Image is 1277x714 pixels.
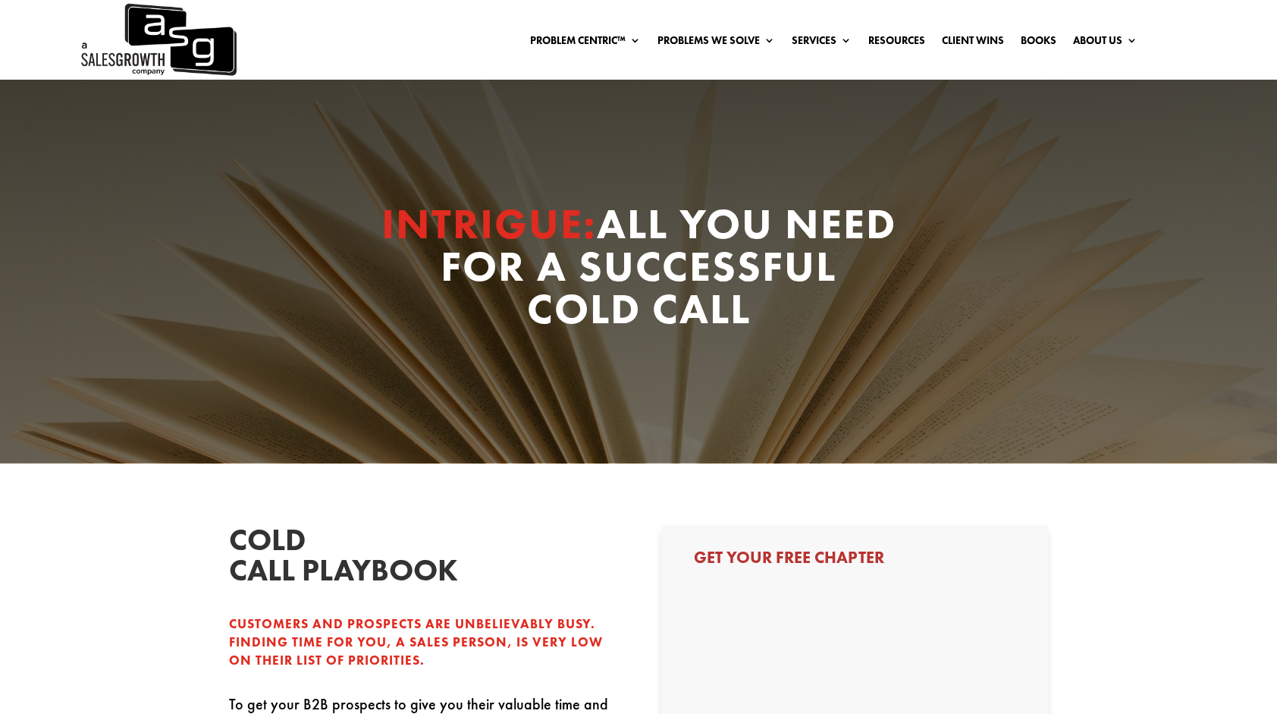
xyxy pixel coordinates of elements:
p: Customers and prospects are unbelievably busy. Finding time for YOU, a sales person, is very low ... [229,615,616,669]
a: About Us [1073,35,1137,52]
h2: Cold Call Playbook [229,525,457,593]
a: Problems We Solve [657,35,775,52]
a: Problem Centric™ [530,35,641,52]
a: Client Wins [942,35,1004,52]
h3: Get Your Free Chapter [694,549,1015,574]
a: Resources [868,35,925,52]
a: Books [1021,35,1056,52]
h1: All You Need for a Successful Cold Call [350,203,927,338]
span: Intrigue: [381,197,597,251]
a: Services [792,35,852,52]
